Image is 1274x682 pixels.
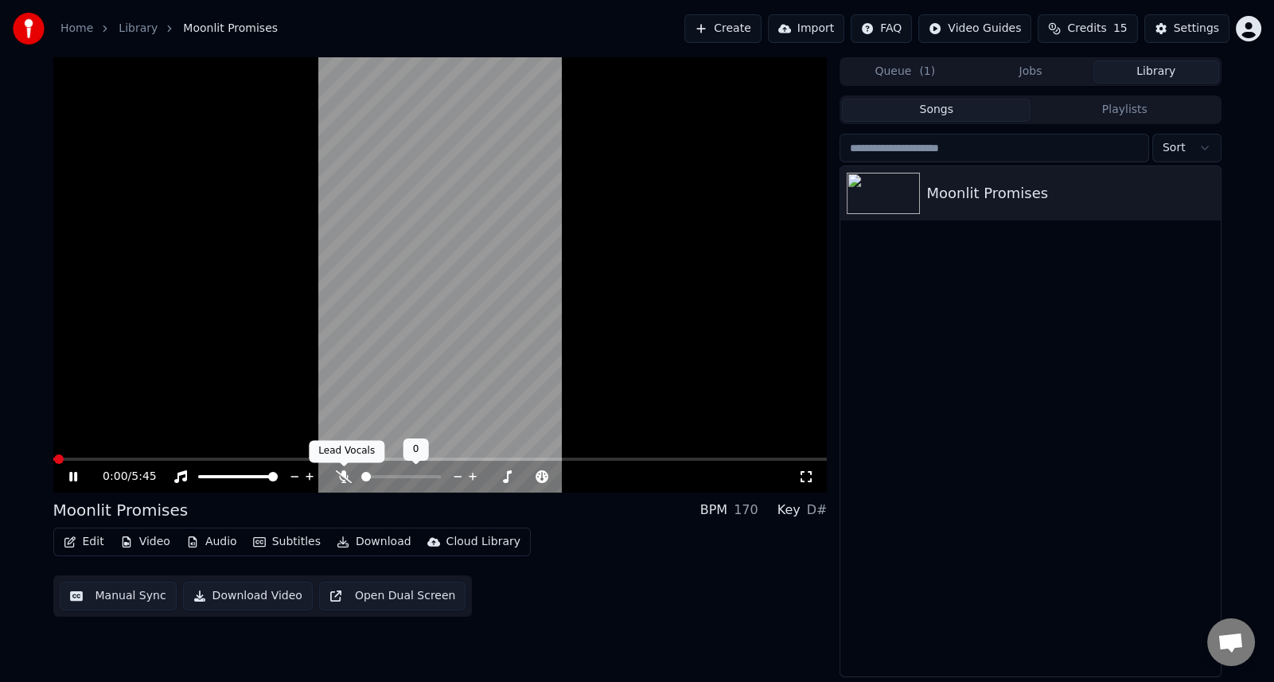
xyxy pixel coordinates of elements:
[446,534,520,550] div: Cloud Library
[60,21,93,37] a: Home
[403,438,429,461] div: 0
[1207,618,1255,666] a: 채팅 열기
[700,501,727,520] div: BPM
[842,99,1030,122] button: Songs
[330,531,418,553] button: Download
[918,14,1031,43] button: Video Guides
[851,14,912,43] button: FAQ
[1093,60,1219,84] button: Library
[13,13,45,45] img: youka
[807,501,828,520] div: D#
[768,14,844,43] button: Import
[1174,21,1219,37] div: Settings
[309,440,384,462] div: Lead Vocals
[968,60,1093,84] button: Jobs
[119,21,158,37] a: Library
[1144,14,1229,43] button: Settings
[1067,21,1106,37] span: Credits
[1030,99,1219,122] button: Playlists
[1113,21,1128,37] span: 15
[60,21,278,37] nav: breadcrumb
[919,64,935,80] span: ( 1 )
[103,469,141,485] div: /
[183,582,313,610] button: Download Video
[926,182,1214,205] div: Moonlit Promises
[1163,140,1186,156] span: Sort
[684,14,762,43] button: Create
[842,60,968,84] button: Queue
[131,469,156,485] span: 5:45
[183,21,278,37] span: Moonlit Promises
[103,469,127,485] span: 0:00
[734,501,758,520] div: 170
[57,531,111,553] button: Edit
[114,531,177,553] button: Video
[247,531,327,553] button: Subtitles
[1038,14,1137,43] button: Credits15
[319,582,466,610] button: Open Dual Screen
[53,499,189,521] div: Moonlit Promises
[777,501,801,520] div: Key
[60,582,177,610] button: Manual Sync
[180,531,244,553] button: Audio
